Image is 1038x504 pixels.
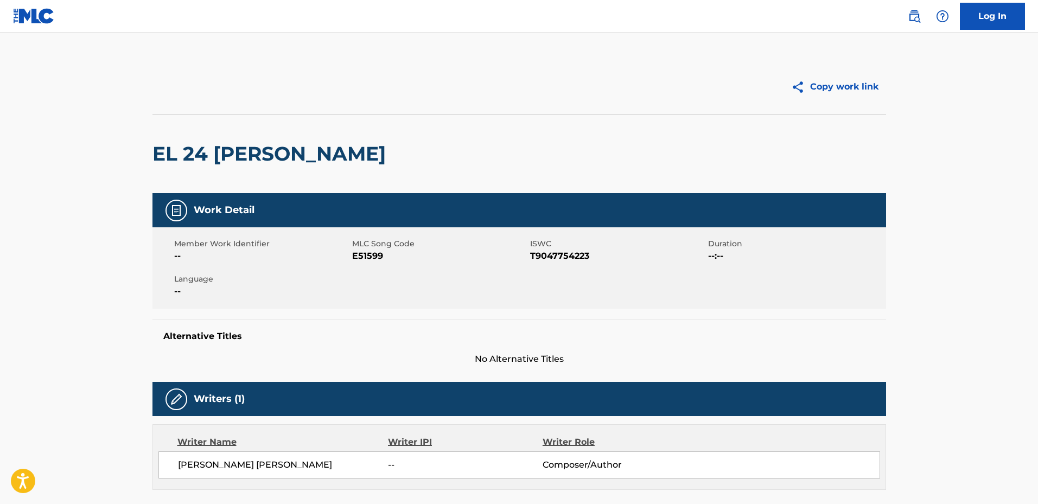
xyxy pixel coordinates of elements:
[174,250,349,263] span: --
[932,5,953,27] div: Help
[543,458,683,471] span: Composer/Author
[13,8,55,24] img: MLC Logo
[152,142,391,166] h2: EL 24 [PERSON_NAME]
[152,353,886,366] span: No Alternative Titles
[194,393,245,405] h5: Writers (1)
[530,250,705,263] span: T9047754223
[178,458,389,471] span: [PERSON_NAME] [PERSON_NAME]
[352,250,527,263] span: E51599
[936,10,949,23] img: help
[163,331,875,342] h5: Alternative Titles
[352,238,527,250] span: MLC Song Code
[791,80,810,94] img: Copy work link
[530,238,705,250] span: ISWC
[708,250,883,263] span: --:--
[784,73,886,100] button: Copy work link
[903,5,925,27] a: Public Search
[960,3,1025,30] a: Log In
[174,285,349,298] span: --
[174,238,349,250] span: Member Work Identifier
[194,204,254,216] h5: Work Detail
[177,436,389,449] div: Writer Name
[708,238,883,250] span: Duration
[388,458,542,471] span: --
[908,10,921,23] img: search
[174,273,349,285] span: Language
[170,393,183,406] img: Writers
[543,436,683,449] div: Writer Role
[170,204,183,217] img: Work Detail
[388,436,543,449] div: Writer IPI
